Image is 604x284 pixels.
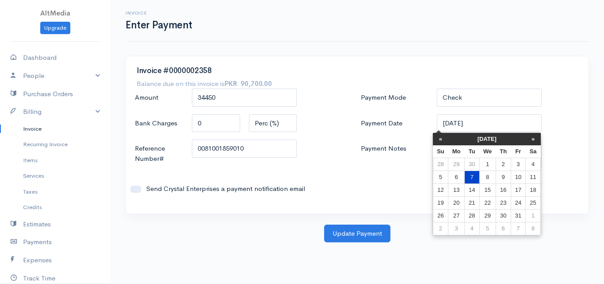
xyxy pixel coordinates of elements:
[433,158,448,171] td: 28
[448,133,526,145] th: [DATE]
[511,209,525,222] td: 31
[465,158,479,171] td: 30
[137,79,272,88] h7: Balance due on this invoice is
[526,145,541,158] th: Sa
[356,140,432,167] label: Payment Notes
[479,145,496,158] th: We
[479,171,496,183] td: 8
[511,158,525,171] td: 3
[448,158,465,171] td: 29
[465,183,479,196] td: 14
[356,89,432,107] label: Payment Mode
[465,196,479,209] td: 21
[126,11,192,16] h6: Invoice
[465,171,479,183] td: 7
[511,196,525,209] td: 24
[526,133,541,145] th: »
[479,196,496,209] td: 22
[448,209,465,222] td: 27
[496,158,511,171] td: 2
[141,184,349,194] label: Send Crystal Enterprises a payment notification email
[130,89,187,107] label: Amount
[479,209,496,222] td: 29
[433,171,448,183] td: 5
[130,114,187,132] label: Bank Charges
[433,183,448,196] td: 12
[479,158,496,171] td: 1
[496,145,511,158] th: Th
[526,209,541,222] td: 1
[496,209,511,222] td: 30
[465,145,479,158] th: Tu
[130,140,187,167] label: Reference Number#
[479,222,496,235] td: 5
[324,225,390,243] button: Update Payment
[526,222,541,235] td: 8
[511,171,525,183] td: 10
[511,222,525,235] td: 7
[496,196,511,209] td: 23
[448,171,465,183] td: 6
[448,145,465,158] th: Mo
[465,209,479,222] td: 28
[496,171,511,183] td: 9
[526,158,541,171] td: 4
[511,145,525,158] th: Fr
[465,222,479,235] td: 4
[511,183,525,196] td: 17
[356,114,432,132] label: Payment Date
[433,133,448,145] th: «
[433,209,448,222] td: 26
[496,183,511,196] td: 16
[433,196,448,209] td: 19
[448,183,465,196] td: 13
[40,9,70,17] span: AltMedia
[225,79,272,88] strong: PKR 90,700.00
[448,222,465,235] td: 3
[526,196,541,209] td: 25
[479,183,496,196] td: 15
[526,171,541,183] td: 11
[433,145,448,158] th: Su
[526,183,541,196] td: 18
[496,222,511,235] td: 6
[40,22,70,35] a: Upgrade
[433,222,448,235] td: 2
[448,196,465,209] td: 20
[137,67,578,75] h3: Invoice #0000002358
[126,19,192,31] h1: Enter Payment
